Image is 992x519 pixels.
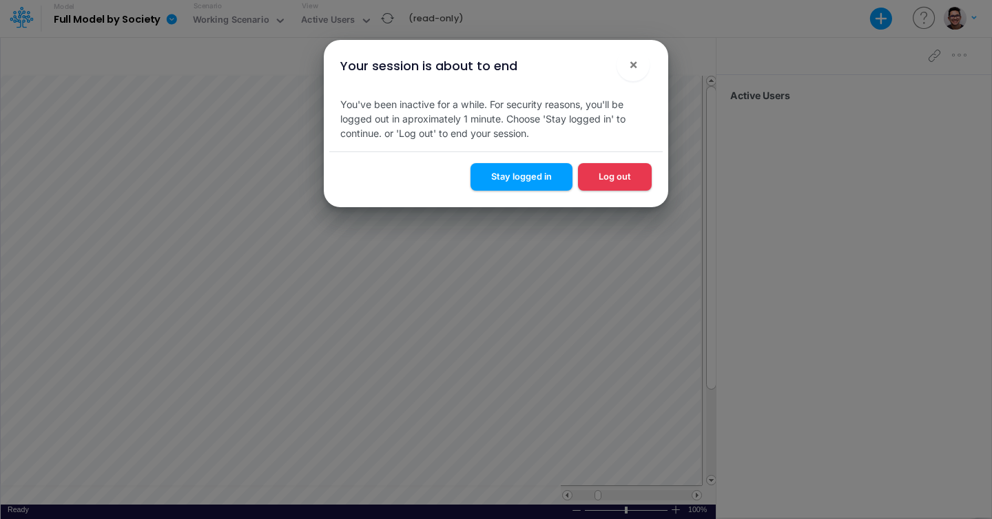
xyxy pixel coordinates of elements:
div: Your session is about to end [340,56,517,75]
button: Close [617,48,650,81]
span: × [629,56,638,72]
button: Log out [578,163,652,190]
button: Stay logged in [471,163,572,190]
div: You've been inactive for a while. For security reasons, you'll be logged out in aproximately 1 mi... [329,86,663,151]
